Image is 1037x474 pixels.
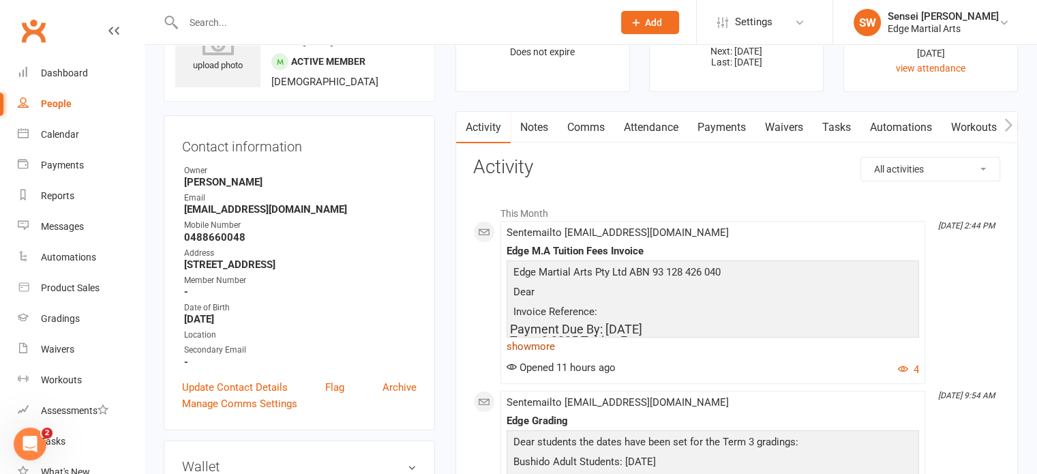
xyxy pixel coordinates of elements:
[614,112,688,143] a: Attendance
[41,374,82,385] div: Workouts
[688,112,755,143] a: Payments
[41,129,79,140] div: Calendar
[182,134,417,154] h3: Contact information
[510,284,916,303] p: Dear
[813,112,860,143] a: Tasks
[938,221,995,231] i: [DATE] 2:44 PM
[938,391,995,400] i: [DATE] 9:54 AM
[41,282,100,293] div: Product Sales
[41,98,72,109] div: People
[382,379,417,396] a: Archive
[18,273,144,303] a: Product Sales
[41,405,108,416] div: Assessments
[507,246,919,257] div: Edge M.A Tuition Fees Invoice
[18,426,144,457] a: Tasks
[182,396,297,412] a: Manage Comms Settings
[179,13,603,32] input: Search...
[41,252,96,263] div: Automations
[510,46,575,57] span: Does not expire
[16,14,50,48] a: Clubworx
[18,211,144,242] a: Messages
[41,68,88,78] div: Dashboard
[18,58,144,89] a: Dashboard
[621,11,679,34] button: Add
[182,379,288,396] a: Update Contact Details
[41,344,74,355] div: Waivers
[184,286,417,298] strong: -
[558,112,614,143] a: Comms
[18,89,144,119] a: People
[41,190,74,201] div: Reports
[184,313,417,325] strong: [DATE]
[18,365,144,396] a: Workouts
[513,266,721,278] span: Edge Martial Arts Pty Ltd ABN 93 128 426 040
[271,76,378,88] span: [DEMOGRAPHIC_DATA]
[184,203,417,216] strong: [EMAIL_ADDRESS][DOMAIN_NAME]
[856,46,1005,61] div: [DATE]
[184,192,417,205] div: Email
[456,112,511,143] a: Activity
[182,459,417,474] h3: Wallet
[473,157,1000,178] h3: Activity
[510,303,916,323] p: Invoice Reference:
[184,258,417,271] strong: [STREET_ADDRESS]
[507,361,616,374] span: Opened 11 hours ago
[510,323,916,335] h5: Payment Due By: [DATE]
[184,219,417,232] div: Mobile Number
[507,396,729,409] span: Sent email to [EMAIL_ADDRESS][DOMAIN_NAME]
[18,119,144,150] a: Calendar
[325,379,344,396] a: Flag
[42,428,52,439] span: 2
[14,428,46,460] iframe: Intercom live chat
[184,164,417,177] div: Owner
[18,396,144,426] a: Assessments
[507,415,919,427] div: Edge Grading
[645,17,662,28] span: Add
[18,242,144,273] a: Automations
[18,334,144,365] a: Waivers
[175,28,260,73] div: upload photo
[184,344,417,357] div: Secondary Email
[507,337,919,356] a: show more
[18,181,144,211] a: Reports
[755,112,813,143] a: Waivers
[896,63,965,74] a: view attendance
[41,160,84,171] div: Payments
[888,10,999,23] div: Sensei [PERSON_NAME]
[511,112,558,143] a: Notes
[184,356,417,368] strong: -
[510,434,916,454] p: Dear students the dates have been set for the Term 3 gradings:
[888,23,999,35] div: Edge Martial Arts
[510,335,916,346] h5: Term 3 2025 Tuition Fees:
[898,361,919,378] button: 4
[860,112,942,143] a: Automations
[473,199,1000,221] li: This Month
[184,231,417,243] strong: 0488660048
[184,301,417,314] div: Date of Birth
[942,112,1006,143] a: Workouts
[184,176,417,188] strong: [PERSON_NAME]
[18,150,144,181] a: Payments
[41,313,80,324] div: Gradings
[735,7,772,38] span: Settings
[18,303,144,334] a: Gradings
[184,274,417,287] div: Member Number
[291,56,365,67] span: Active member
[41,221,84,232] div: Messages
[854,9,881,36] div: SW
[184,247,417,260] div: Address
[41,436,65,447] div: Tasks
[510,454,916,473] p: Bushido Adult Students: [DATE]
[662,46,811,68] p: Next: [DATE] Last: [DATE]
[184,329,417,342] div: Location
[507,226,729,239] span: Sent email to [EMAIL_ADDRESS][DOMAIN_NAME]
